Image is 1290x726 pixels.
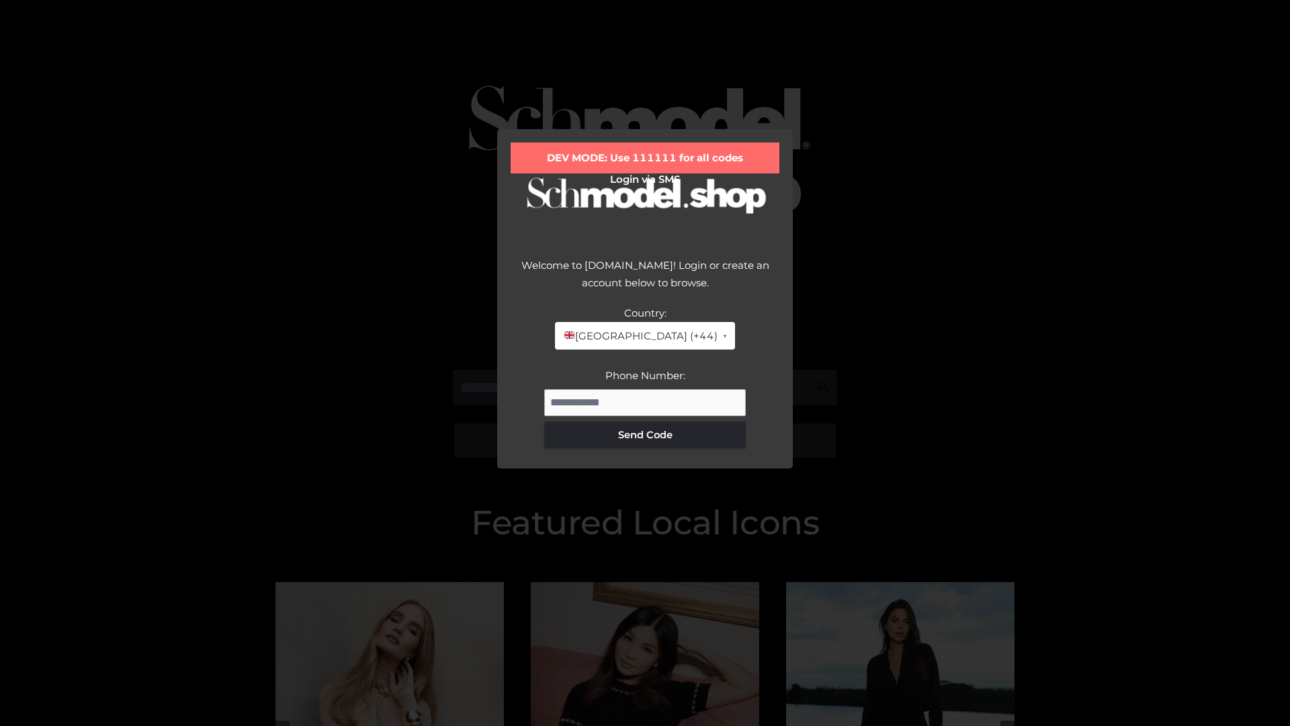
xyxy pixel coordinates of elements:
[511,143,779,173] div: DEV MODE: Use 111111 for all codes
[511,257,779,305] div: Welcome to [DOMAIN_NAME]! Login or create an account below to browse.
[544,421,746,448] button: Send Code
[605,369,685,382] label: Phone Number:
[563,327,717,345] span: [GEOGRAPHIC_DATA] (+44)
[624,307,666,319] label: Country:
[564,330,574,340] img: 🇬🇧
[511,173,779,186] h2: Login via SMS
